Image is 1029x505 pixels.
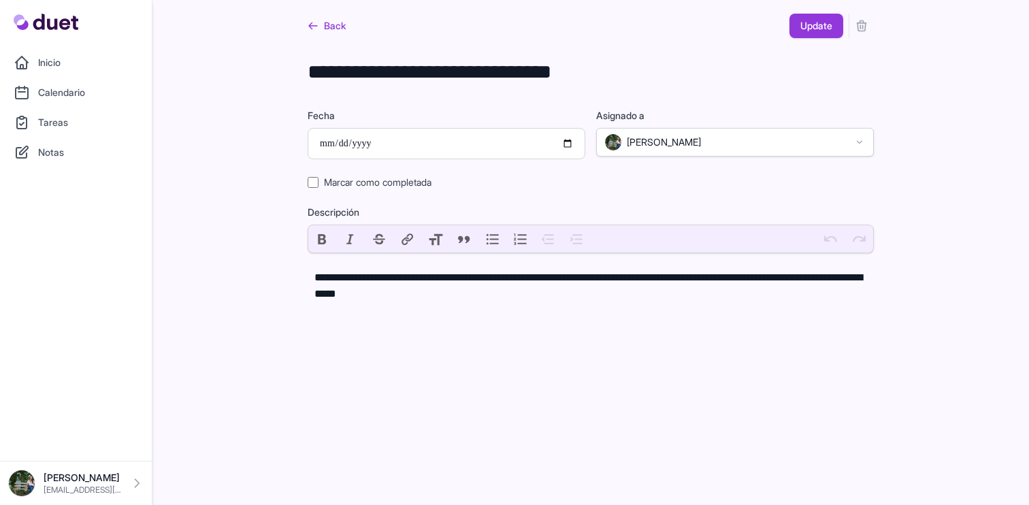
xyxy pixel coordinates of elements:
a: Notas [8,139,144,166]
label: Fecha [308,109,585,123]
label: Marcar como completada [324,176,431,189]
p: [PERSON_NAME] [44,471,122,485]
button: Heading [421,225,450,253]
span: [PERSON_NAME] [627,135,701,149]
button: Bold [308,225,337,253]
button: Italic [337,225,365,253]
a: Tareas [8,109,144,136]
button: Quote [450,225,478,253]
a: Back [308,14,346,38]
button: Increase Level [563,225,591,253]
a: Calendario [8,79,144,106]
a: Inicio [8,49,144,76]
p: [EMAIL_ADDRESS][DOMAIN_NAME] [44,485,122,495]
button: Undo [817,225,845,253]
button: Bullets [478,225,507,253]
a: [PERSON_NAME] [EMAIL_ADDRESS][DOMAIN_NAME] [8,470,144,497]
button: Decrease Level [535,225,563,253]
button: Update [789,14,843,38]
label: Asignado a [596,109,874,123]
button: Numbers [506,225,535,253]
img: DSC08576_Original.jpeg [605,134,621,150]
button: Strikethrough [365,225,393,253]
img: DSC08576_Original.jpeg [8,470,35,497]
label: Descripción [308,206,874,219]
button: Link [393,225,422,253]
button: [PERSON_NAME] [596,128,874,157]
button: Redo [845,225,873,253]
